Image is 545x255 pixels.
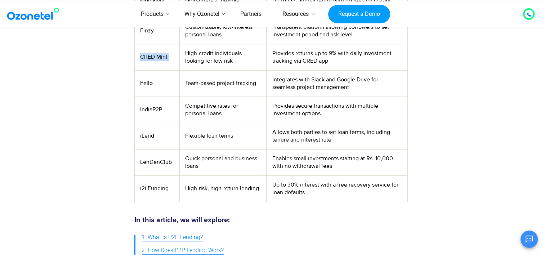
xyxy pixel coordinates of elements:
button: Open chat [521,231,538,248]
h5: In this article, we will explore: [134,216,408,224]
td: CRED Mint [134,44,179,70]
td: Integrates with Slack and Google Drive for seamless project management [267,70,407,97]
td: Customizable, low-interest personal loans [180,18,267,44]
td: LenDenClub [134,149,179,175]
td: Finzy [134,18,179,44]
a: Why Ozonetel [174,1,230,27]
a: Request a Demo [328,5,390,23]
td: High-credit individuals looking for low risk [180,44,267,70]
td: Fello [134,70,179,97]
td: Quick personal and business loans [180,149,267,175]
td: Up to 30% interest with a free recovery service for loan defaults [267,175,407,202]
a: Partners [230,1,272,27]
span: 1. What is P2P Lending? [142,232,203,243]
td: IndiaP2P [134,97,179,123]
td: iLend [134,123,179,149]
td: i2i Funding [134,175,179,202]
td: High-risk, high-return lending [180,175,267,202]
td: Competitive rates for personal loans [180,97,267,123]
a: Resources [272,1,319,27]
td: Provides returns up to 9% with daily investment tracking via CRED app [267,44,407,70]
td: Enables small investments starting at Rs. 10,000 with no withdrawal fees [267,149,407,175]
td: Provides secure transactions with multiple investment options [267,97,407,123]
td: Flexible loan terms [180,123,267,149]
a: Products [130,1,174,27]
td: Allows both parties to set loan terms, including tenure and interest rate [267,123,407,149]
td: Team-based project tracking [180,70,267,97]
a: 1. What is P2P Lending? [142,231,203,244]
td: Transparent platform allowing borrowers to set investment period and risk level [267,18,407,44]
